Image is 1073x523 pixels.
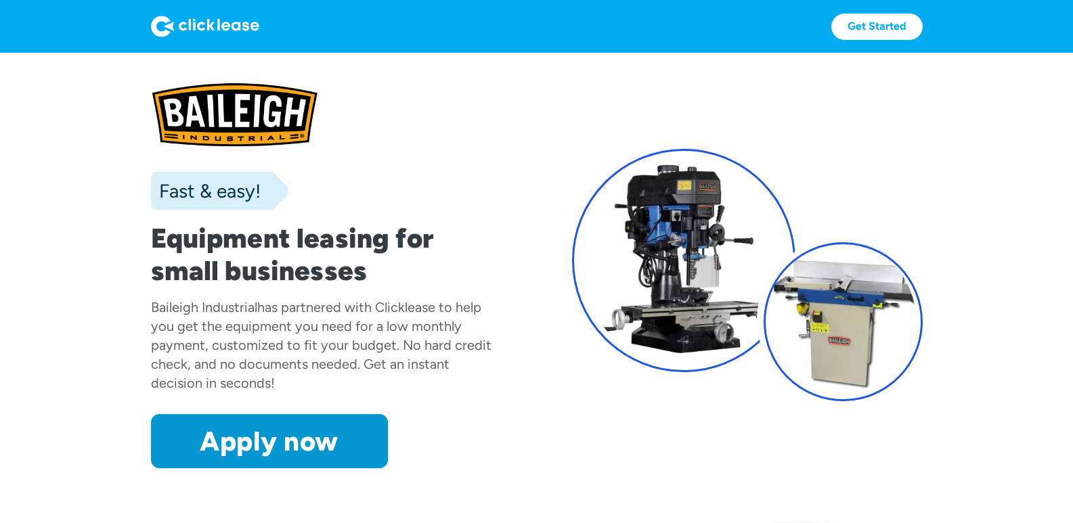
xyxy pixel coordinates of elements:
div: has partnered with Clicklease to help you get the equipment you need for a low monthly payment, c... [151,299,491,391]
h1: Equipment leasing for small businesses [151,222,502,287]
div: Fast & easy! [151,177,261,204]
a: Apply now [151,414,388,468]
img: Logo [151,16,259,37]
div: Baileigh Industrial [151,299,257,315]
a: Get Started [831,14,923,40]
